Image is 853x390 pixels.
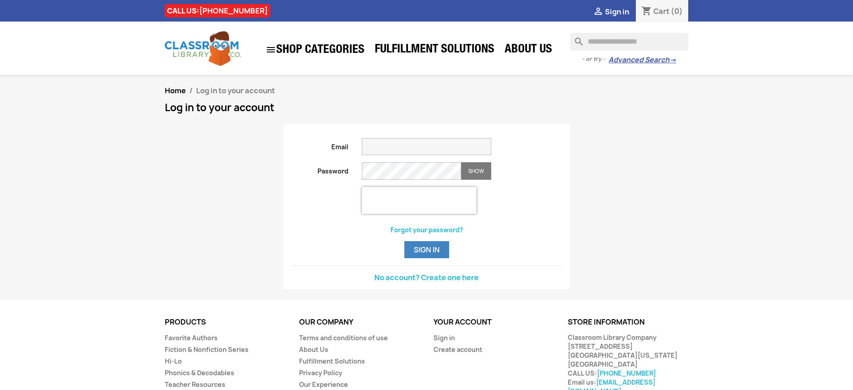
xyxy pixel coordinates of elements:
[196,86,275,95] span: Log in to your account
[165,86,186,95] a: Home
[299,334,388,342] a: Terms and conditions of use
[199,6,268,16] a: [PHONE_NUMBER]
[165,31,241,66] img: Classroom Library Company
[593,7,604,17] i: 
[165,345,249,354] a: Fiction & Nonfiction Series
[433,317,492,327] a: Your account
[390,225,463,234] a: Forgot your password?
[165,102,689,113] h1: Log in to your account
[165,318,286,326] p: Products
[669,56,676,65] span: →
[362,187,476,214] iframe: reCAPTCHA
[500,41,557,59] a: About Us
[433,345,482,354] a: Create account
[261,40,369,60] a: SHOP CATEGORIES
[570,33,581,43] i: search
[165,4,270,17] div: CALL US:
[299,380,348,389] a: Our Experience
[284,162,356,176] label: Password
[374,273,479,282] a: No account? Create one here
[284,138,356,152] label: Email
[165,357,182,365] a: Hi-Lo
[299,368,342,377] a: Privacy Policy
[609,56,676,65] a: Advanced Search→
[597,369,656,377] a: [PHONE_NUMBER]
[299,345,328,354] a: About Us
[299,357,365,365] a: Fulfillment Solutions
[570,33,688,51] input: Search
[653,6,669,16] span: Cart
[582,55,609,64] span: - or try -
[165,368,234,377] a: Phonics & Decodables
[266,44,276,55] i: 
[461,162,491,180] button: Show
[404,241,449,258] button: Sign in
[593,7,629,17] a:  Sign in
[568,318,689,326] p: Store information
[433,334,455,342] a: Sign in
[165,380,225,389] a: Teacher Resources
[605,7,629,17] span: Sign in
[362,162,461,180] input: Password input
[299,318,420,326] p: Our company
[165,334,218,342] a: Favorite Authors
[671,6,683,16] span: (0)
[370,41,499,59] a: Fulfillment Solutions
[641,6,652,17] i: shopping_cart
